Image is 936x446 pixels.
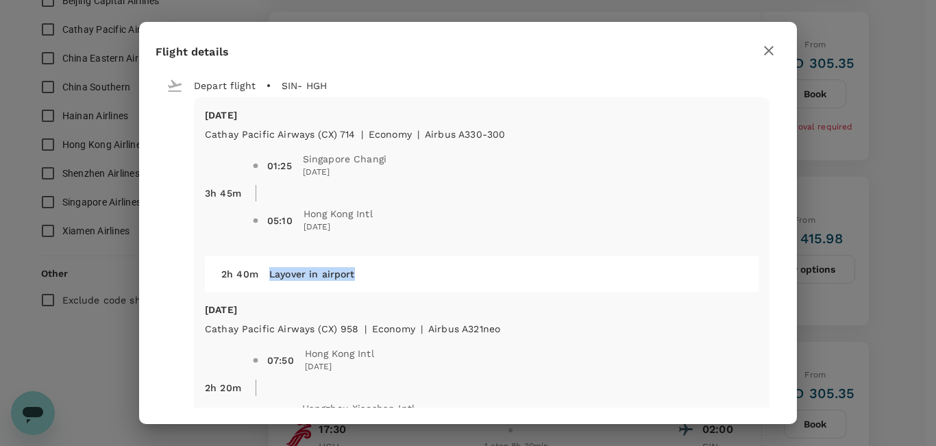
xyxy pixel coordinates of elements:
[205,322,359,336] p: Cathay Pacific Airways (CX) 958
[205,127,356,141] p: Cathay Pacific Airways (CX) 714
[221,269,258,280] span: 2h 40m
[303,152,386,166] span: Singapore Changi
[282,79,327,92] p: SIN - HGH
[425,127,505,141] p: Airbus A330-300
[372,322,415,336] p: economy
[205,186,241,200] p: 3h 45m
[417,129,419,140] span: |
[305,360,374,374] span: [DATE]
[205,108,759,122] p: [DATE]
[302,401,415,415] span: Hangzhou Xiaoshan Intl
[428,322,500,336] p: Airbus A321neo
[205,303,759,317] p: [DATE]
[421,323,423,334] span: |
[156,45,229,58] span: Flight details
[305,347,374,360] span: Hong Kong Intl
[267,214,293,227] div: 05:10
[269,269,355,280] span: Layover in airport
[304,207,373,221] span: Hong Kong Intl
[304,221,373,234] span: [DATE]
[194,79,256,92] p: Depart flight
[267,354,294,367] div: 07:50
[205,381,241,395] p: 2h 20m
[369,127,412,141] p: economy
[303,166,386,179] span: [DATE]
[267,159,292,173] div: 01:25
[361,129,363,140] span: |
[365,323,367,334] span: |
